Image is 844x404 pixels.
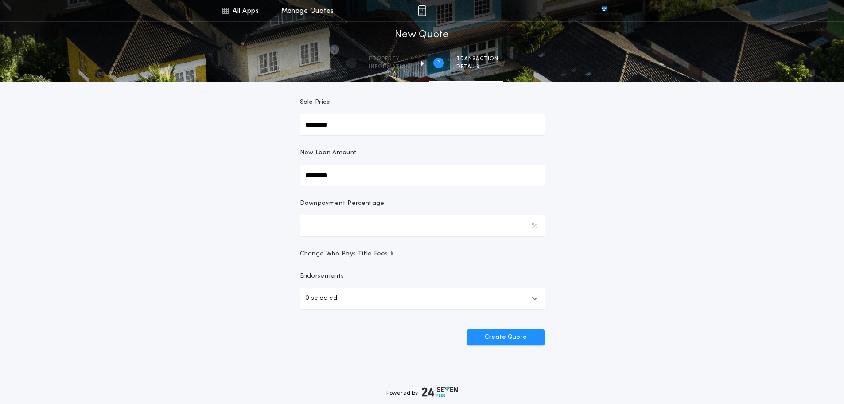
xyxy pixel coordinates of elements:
input: Sale Price [300,114,545,135]
button: Create Quote [467,329,545,345]
p: Endorsements [300,272,545,281]
span: Change Who Pays Title Fees [300,250,395,259]
div: Powered by [386,387,458,397]
h2: 2 [437,59,440,67]
span: Transaction [456,55,498,63]
p: New Loan Amount [300,149,357,157]
input: New Loan Amount [300,165,545,186]
span: details [456,63,498,71]
img: logo [422,387,458,397]
input: Downpayment Percentage [300,215,545,236]
span: information [369,63,410,71]
span: Property [369,55,410,63]
p: Sale Price [300,98,331,107]
button: 0 selected [300,288,545,309]
button: Change Who Pays Title Fees [300,250,545,259]
p: Downpayment Percentage [300,199,385,208]
p: 0 selected [305,293,337,304]
img: vs-icon [585,6,622,15]
h1: New Quote [395,28,449,42]
img: img [418,5,426,16]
